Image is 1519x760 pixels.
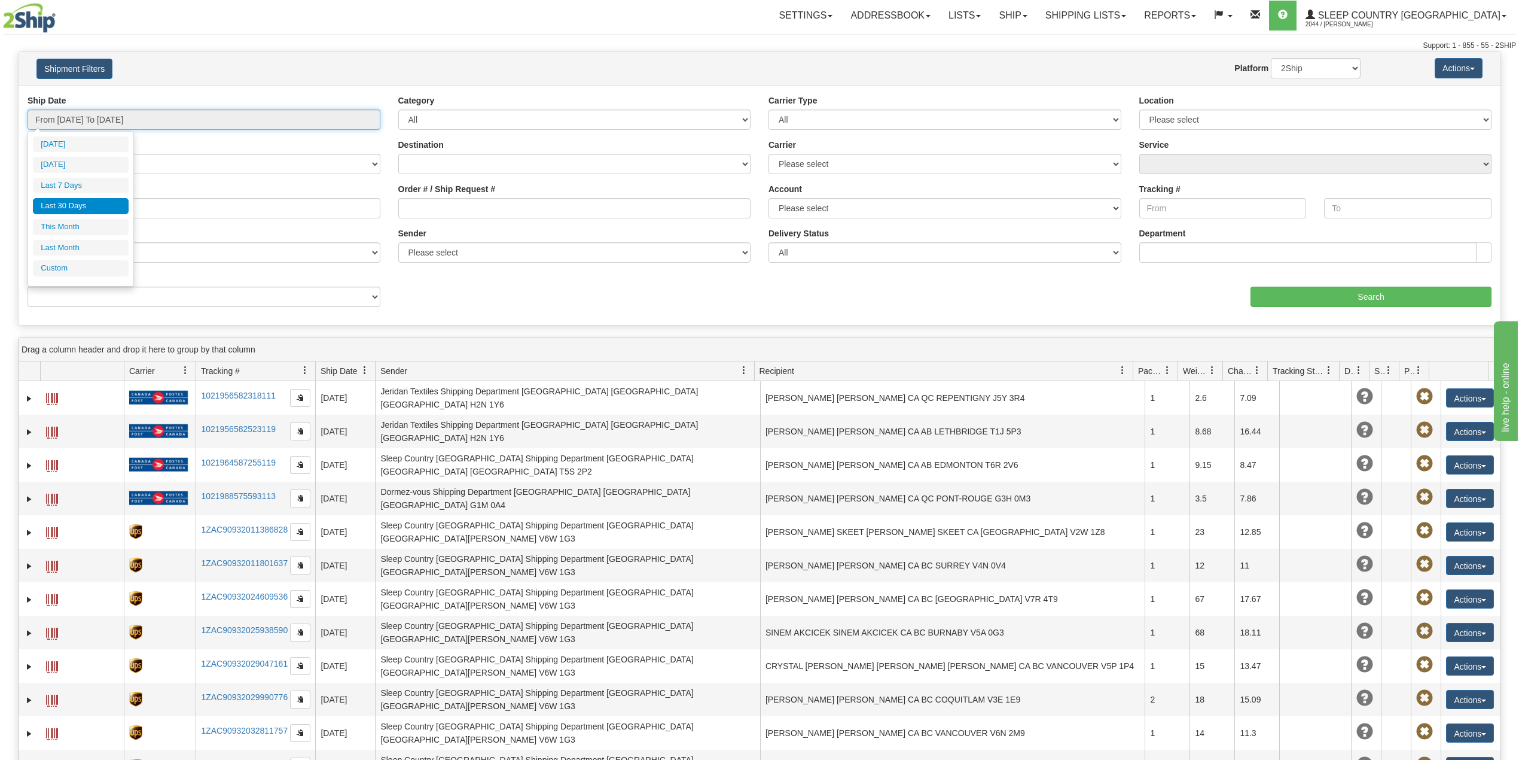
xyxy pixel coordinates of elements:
[1446,589,1494,609] button: Actions
[46,522,58,541] a: Label
[33,240,129,256] li: Last Month
[760,515,1145,549] td: [PERSON_NAME] SKEET [PERSON_NAME] SKEET CA [GEOGRAPHIC_DATA] V2W 1Z8
[315,448,375,482] td: [DATE]
[1356,690,1373,707] span: Unknown
[1356,723,1373,740] span: Unknown
[1306,19,1395,31] span: 2044 / [PERSON_NAME]
[1446,556,1494,575] button: Actions
[1416,388,1433,405] span: Pickup Not Assigned
[1378,360,1399,381] a: Shipment Issues filter column settings
[129,591,142,606] img: 8 - UPS
[1416,589,1433,606] span: Pickup Not Assigned
[1234,649,1279,683] td: 13.47
[760,415,1145,448] td: [PERSON_NAME] [PERSON_NAME] CA AB LETHBRIDGE T1J 5P3
[23,728,35,740] a: Expand
[19,338,1500,361] div: grid grouping header
[1139,139,1169,151] label: Service
[46,689,58,709] a: Label
[398,139,444,151] label: Destination
[1139,198,1307,218] input: From
[990,1,1036,31] a: Ship
[129,390,188,405] img: 20 - Canada Post
[129,625,142,640] img: 8 - UPS
[33,198,129,214] li: Last 30 Days
[1250,287,1491,307] input: Search
[1189,716,1234,750] td: 14
[290,490,310,507] button: Copy to clipboard
[1491,319,1518,441] iframe: chat widget
[760,549,1145,582] td: [PERSON_NAME] [PERSON_NAME] CA BC SURREY V4N 0V4
[129,365,155,377] span: Carrier
[760,683,1145,716] td: [PERSON_NAME] [PERSON_NAME] CA BC COQUITLAM V3E 1E9
[201,692,288,702] a: 1ZAC90932029990776
[1189,616,1234,649] td: 68
[201,592,288,601] a: 1ZAC90932024609536
[315,515,375,549] td: [DATE]
[3,3,56,33] img: logo2044.jpg
[1319,360,1339,381] a: Tracking Status filter column settings
[1234,415,1279,448] td: 16.44
[46,388,58,407] a: Label
[321,365,357,377] span: Ship Date
[295,360,315,381] a: Tracking # filter column settings
[1416,656,1433,673] span: Pickup Not Assigned
[129,524,142,539] img: 8 - UPS
[375,515,760,549] td: Sleep Country [GEOGRAPHIC_DATA] Shipping Department [GEOGRAPHIC_DATA] [GEOGRAPHIC_DATA][PERSON_NA...
[375,448,760,482] td: Sleep Country [GEOGRAPHIC_DATA] Shipping Department [GEOGRAPHIC_DATA] [GEOGRAPHIC_DATA] [GEOGRAPH...
[1446,522,1494,542] button: Actions
[1446,388,1494,408] button: Actions
[201,391,276,400] a: 1021956582318111
[1356,623,1373,640] span: Unknown
[1145,482,1189,515] td: 1
[1356,455,1373,472] span: Unknown
[1446,723,1494,743] button: Actions
[1356,656,1373,673] span: Unknown
[129,658,142,673] img: 8 - UPS
[1202,360,1222,381] a: Weight filter column settings
[1189,415,1234,448] td: 8.68
[1036,1,1135,31] a: Shipping lists
[23,661,35,673] a: Expand
[33,260,129,276] li: Custom
[201,659,288,668] a: 1ZAC90932029047161
[760,716,1145,750] td: [PERSON_NAME] [PERSON_NAME] CA BC VANCOUVER V6N 2M9
[1189,482,1234,515] td: 3.5
[1234,482,1279,515] td: 7.86
[36,59,112,79] button: Shipment Filters
[1234,62,1268,74] label: Platform
[1234,381,1279,415] td: 7.09
[1112,360,1133,381] a: Recipient filter column settings
[23,426,35,438] a: Expand
[1446,656,1494,676] button: Actions
[201,726,288,735] a: 1ZAC90932032811757
[760,582,1145,616] td: [PERSON_NAME] [PERSON_NAME] CA BC [GEOGRAPHIC_DATA] V7R 4T9
[46,656,58,675] a: Label
[1408,360,1429,381] a: Pickup Status filter column settings
[1145,616,1189,649] td: 1
[46,455,58,474] a: Label
[1139,227,1186,239] label: Department
[1416,623,1433,640] span: Pickup Not Assigned
[1189,515,1234,549] td: 23
[1135,1,1205,31] a: Reports
[1356,556,1373,573] span: Unknown
[380,365,407,377] span: Sender
[1446,455,1494,475] button: Actions
[1228,365,1253,377] span: Charge
[23,393,35,405] a: Expand
[1416,522,1433,539] span: Pickup Not Assigned
[768,139,796,151] label: Carrier
[201,365,240,377] span: Tracking #
[1138,365,1163,377] span: Packages
[841,1,940,31] a: Addressbook
[315,482,375,515] td: [DATE]
[46,589,58,608] a: Label
[1349,360,1369,381] a: Delivery Status filter column settings
[23,694,35,706] a: Expand
[23,627,35,639] a: Expand
[201,491,276,501] a: 1021988575593113
[1416,556,1433,573] span: Pickup Not Assigned
[1183,365,1208,377] span: Weight
[129,558,142,573] img: 8 - UPS
[1234,448,1279,482] td: 8.47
